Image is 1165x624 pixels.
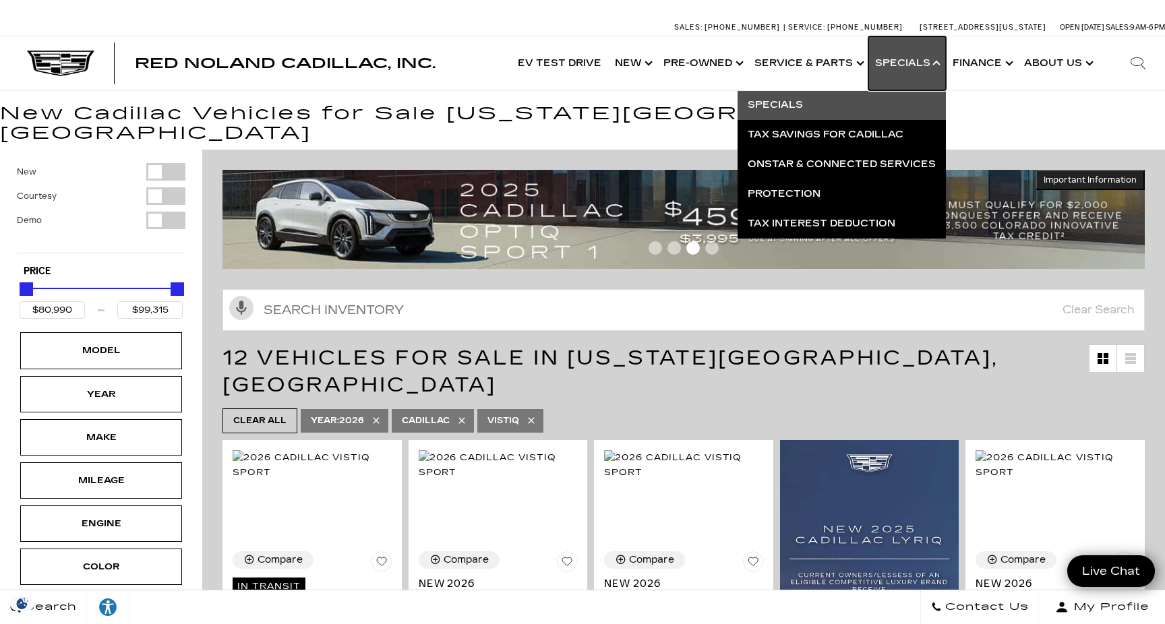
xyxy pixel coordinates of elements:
a: Red Noland Cadillac, Inc. [135,57,436,70]
button: Save Vehicle [1114,551,1135,577]
span: Sales: [1106,23,1130,32]
span: In Transit [233,578,305,595]
label: Courtesy [17,189,57,203]
div: YearYear [20,376,182,412]
a: [STREET_ADDRESS][US_STATE] [920,23,1046,32]
button: Compare Vehicle [604,551,685,569]
a: Service & Parts [748,36,868,90]
label: Demo [17,214,42,227]
span: [PHONE_NUMBER] [827,23,903,32]
span: Cadillac [402,412,450,429]
span: Contact Us [942,598,1029,617]
div: Compare [1000,554,1046,566]
button: Compare Vehicle [976,551,1056,569]
svg: Click to toggle on voice search [229,296,253,320]
div: Search [1111,36,1165,90]
div: Engine [67,516,135,531]
span: Live Chat [1075,563,1147,579]
span: New 2026 [604,577,753,590]
div: Color [67,559,135,574]
img: 2026 Cadillac VISTIQ Sport [419,450,578,480]
span: [PHONE_NUMBER] [705,23,780,32]
h5: Price [24,266,179,278]
a: Specials [868,36,946,90]
div: Explore your accessibility options [88,597,128,617]
span: Year : [311,416,339,425]
div: Compare [444,554,489,566]
input: Maximum [117,301,183,319]
span: VISTIQ [487,412,519,429]
div: Year [67,387,135,402]
a: EV Test Drive [511,36,608,90]
span: Service: [788,23,825,32]
div: MileageMileage [20,462,182,499]
img: Cadillac Dark Logo with Cadillac White Text [27,51,94,76]
a: New [608,36,657,90]
span: Sales: [674,23,703,32]
span: 2026 [311,412,364,429]
a: Protection [738,179,946,209]
a: OnStar & Connected Services [738,150,946,179]
button: Compare Vehicle [419,551,500,569]
input: Search Inventory [222,289,1145,331]
div: EngineEngine [20,505,182,542]
a: Tax Interest Deduction [738,209,946,239]
div: Filter by Vehicle Type [17,163,185,253]
span: Open [DATE] [1060,23,1104,32]
section: Click to Open Cookie Consent Modal [7,596,38,611]
button: Important Information [1036,170,1145,190]
img: 2026 Cadillac VISTIQ Sport [233,450,392,480]
img: 2508-August-FOM-OPTIQ-Lease9 [222,170,1145,269]
a: Grid View [1089,345,1116,372]
a: Specials [738,90,946,120]
div: ModelModel [20,332,182,369]
span: Clear All [233,412,287,429]
label: New [17,165,36,179]
a: Tax Savings for Cadillac [738,120,946,150]
a: New 2026Cadillac VISTIQ Sport [419,577,578,604]
div: Make [67,430,135,445]
div: MakeMake [20,419,182,456]
div: Compare [258,554,303,566]
div: Compare [629,554,674,566]
span: Go to slide 2 [667,241,681,255]
span: Go to slide 4 [705,241,719,255]
button: Save Vehicle [557,551,577,577]
span: 9 AM-6 PM [1130,23,1165,32]
a: Finance [946,36,1017,90]
a: Explore your accessibility options [88,590,129,624]
span: My Profile [1069,598,1149,617]
img: 2026 Cadillac VISTIQ Sport [976,450,1135,480]
span: Go to slide 3 [686,241,700,255]
button: Open user profile menu [1040,590,1165,624]
a: Service: [PHONE_NUMBER] [783,24,906,31]
div: Maximum Price [171,282,184,296]
div: Price [20,278,183,319]
span: Search [21,598,77,617]
a: New 2026Cadillac VISTIQ Sport [604,577,763,604]
button: Compare Vehicle [233,551,313,569]
div: Model [67,343,135,358]
a: About Us [1017,36,1098,90]
span: New 2026 [976,577,1125,590]
a: Contact Us [920,590,1040,624]
div: Mileage [67,473,135,488]
a: New 2026Cadillac VISTIQ Sport [976,577,1135,604]
span: 12 Vehicles for Sale in [US_STATE][GEOGRAPHIC_DATA], [GEOGRAPHIC_DATA] [222,346,998,397]
button: Save Vehicle [743,551,763,577]
img: 2026 Cadillac VISTIQ Sport [604,450,763,480]
span: Red Noland Cadillac, Inc. [135,55,436,71]
img: Opt-Out Icon [7,596,38,611]
input: Minimum [20,301,85,319]
span: Go to slide 1 [649,241,662,255]
div: Minimum Price [20,282,33,296]
a: Pre-Owned [657,36,748,90]
a: Live Chat [1067,555,1155,587]
button: Save Vehicle [371,551,392,577]
span: New 2026 [419,577,568,590]
a: Sales: [PHONE_NUMBER] [674,24,783,31]
span: Important Information [1044,175,1137,185]
div: ColorColor [20,549,182,585]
